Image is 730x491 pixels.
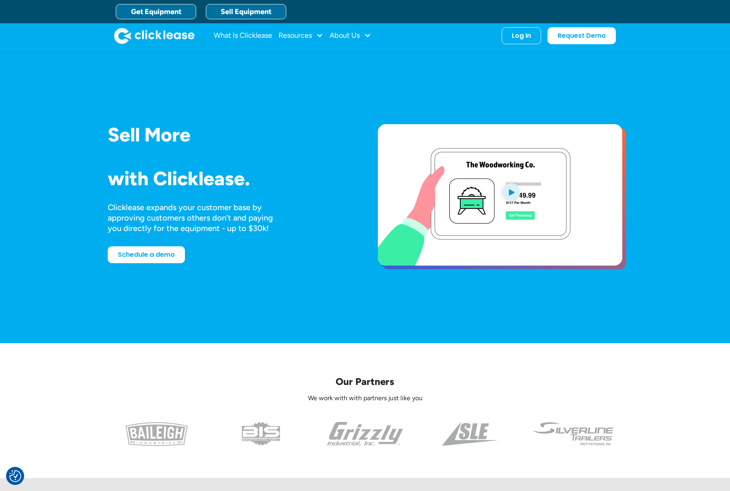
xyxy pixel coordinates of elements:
[114,28,195,44] a: home
[114,28,195,44] img: Clicklease logo
[214,28,272,44] a: What Is Clicklease
[547,27,616,44] a: Request Demo
[108,168,352,189] h1: with Clicklease.
[9,470,21,482] button: Consent Preferences
[279,28,323,44] div: Resources
[378,124,622,266] a: open lightbox
[108,246,185,263] a: Schedule a demo
[108,202,288,233] div: Clicklease expands your customer base by approving customers others don’t and paying you directly...
[116,4,196,19] a: Get Equipment
[330,28,371,44] div: About Us
[442,422,497,446] img: a black and white photo of the side of a triangle
[500,181,522,203] img: Blue play button logo on a light blue circular background
[108,124,352,145] h1: Sell More
[532,422,615,446] img: undefined
[327,422,404,446] img: the grizzly industrial inc logo
[9,470,21,482] img: Revisit consent button
[108,394,622,403] p: We work with with partners just like you
[206,4,286,19] a: Sell Equipment
[125,422,188,446] img: baileigh logo
[108,375,622,388] p: Our Partners
[242,422,280,446] img: the logo for beaver industrial supply
[512,32,531,40] div: Log In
